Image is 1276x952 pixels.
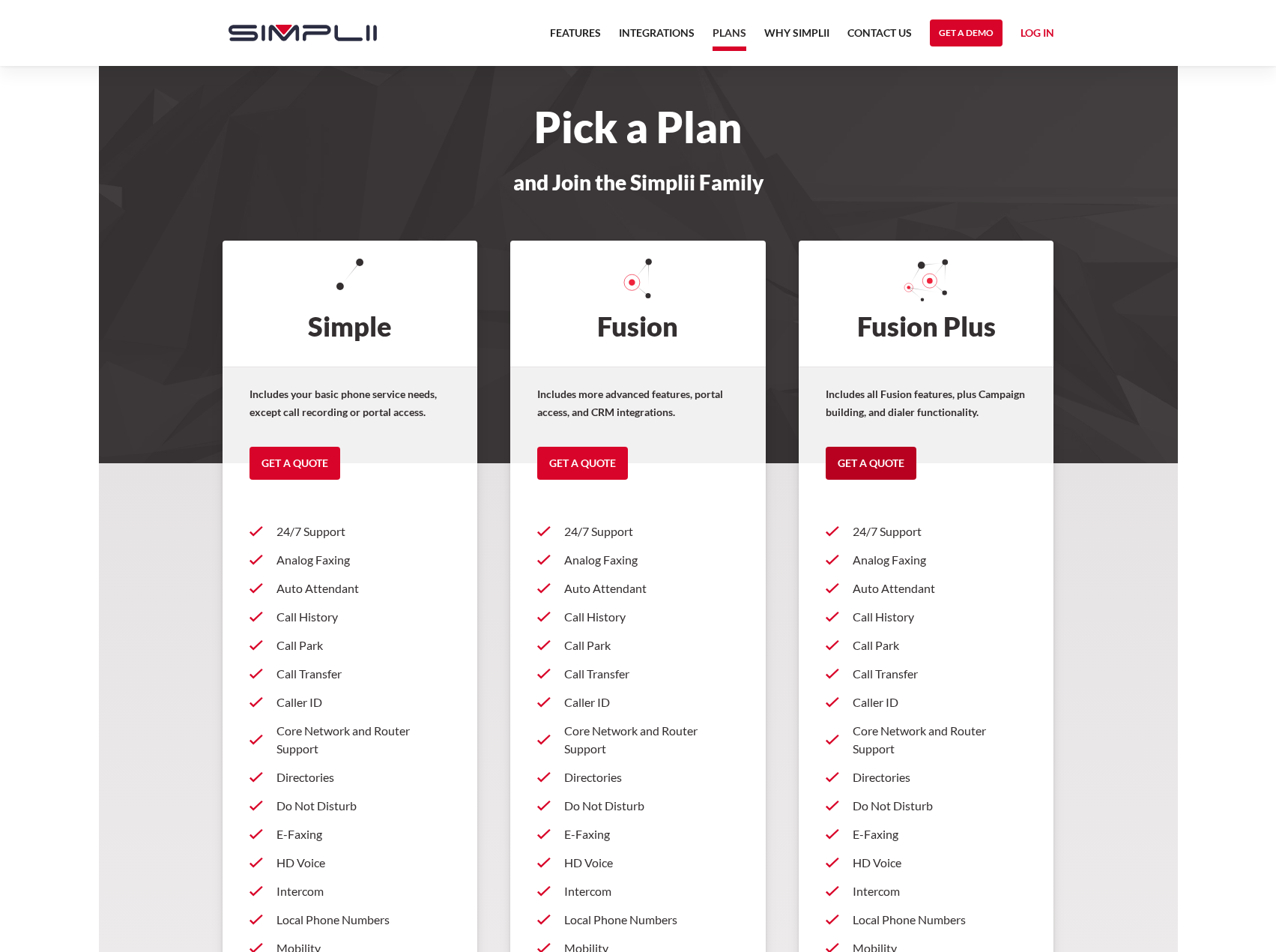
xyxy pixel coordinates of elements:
[276,522,451,540] p: 24/7 Support
[250,546,451,574] a: Analog Faxing
[537,820,739,849] a: E-Faxing
[537,877,739,906] a: Intercom
[564,608,739,626] p: Call History
[826,574,1027,603] a: Auto Attendant
[537,388,723,418] strong: Includes more advanced features, portal access, and CRM integrations.
[826,792,1027,820] a: Do Not Disturb
[250,820,451,849] a: E-Faxing
[564,722,739,758] p: Core Network and Router Support
[276,854,451,872] p: HD Voice
[826,546,1027,574] a: Analog Faxing
[853,825,1027,843] p: E-Faxing
[276,797,451,815] p: Do Not Disturb
[853,693,1027,711] p: Caller ID
[564,579,739,597] p: Auto Attendant
[229,25,377,41] img: Simplii
[537,517,739,546] a: 24/7 Support
[853,636,1027,654] p: Call Park
[276,608,451,626] p: Call History
[223,241,478,367] h2: Simple
[853,911,1027,929] p: Local Phone Numbers
[826,517,1027,546] a: 24/7 Support
[826,603,1027,631] a: Call History
[564,797,739,815] p: Do Not Disturb
[826,388,1025,418] strong: Includes all Fusion features, plus Campaign building, and dialer functionality.
[564,665,739,683] p: Call Transfer
[250,574,451,603] a: Auto Attendant
[1021,24,1054,46] a: Log in
[853,579,1027,597] p: Auto Attendant
[930,19,1003,46] a: Get a Demo
[564,882,739,900] p: Intercom
[853,665,1027,683] p: Call Transfer
[276,636,451,654] p: Call Park
[564,522,739,540] p: 24/7 Support
[250,906,451,934] a: Local Phone Numbers
[537,574,739,603] a: Auto Attendant
[276,551,451,569] p: Analog Faxing
[276,722,451,758] p: Core Network and Router Support
[550,24,601,51] a: Features
[537,660,739,688] a: Call Transfer
[564,825,739,843] p: E-Faxing
[826,877,1027,906] a: Intercom
[214,111,1063,144] h1: Pick a Plan
[250,631,451,660] a: Call Park
[537,546,739,574] a: Analog Faxing
[276,579,451,597] p: Auto Attendant
[564,693,739,711] p: Caller ID
[250,517,451,546] a: 24/7 Support
[853,882,1027,900] p: Intercom
[276,825,451,843] p: E-Faxing
[537,906,739,934] a: Local Phone Numbers
[826,820,1027,849] a: E-Faxing
[276,665,451,683] p: Call Transfer
[853,768,1027,786] p: Directories
[537,631,739,660] a: Call Park
[853,722,1027,758] p: Core Network and Router Support
[537,688,739,717] a: Caller ID
[250,385,451,421] p: Includes your basic phone service needs, except call recording or portal access.
[537,792,739,820] a: Do Not Disturb
[853,854,1027,872] p: HD Voice
[826,660,1027,688] a: Call Transfer
[250,688,451,717] a: Caller ID
[250,660,451,688] a: Call Transfer
[847,24,912,51] a: Contact US
[537,447,628,480] a: Get a Quote
[276,693,451,711] p: Caller ID
[799,241,1054,367] h2: Fusion Plus
[853,551,1027,569] p: Analog Faxing
[276,882,451,900] p: Intercom
[826,763,1027,792] a: Directories
[250,447,340,480] a: Get a Quote
[619,24,695,51] a: Integrations
[853,797,1027,815] p: Do Not Disturb
[564,636,739,654] p: Call Park
[537,849,739,877] a: HD Voice
[853,608,1027,626] p: Call History
[250,849,451,877] a: HD Voice
[214,171,1063,193] h3: and Join the Simplii Family
[826,849,1027,877] a: HD Voice
[250,792,451,820] a: Do Not Disturb
[853,522,1027,540] p: 24/7 Support
[826,717,1027,763] a: Core Network and Router Support
[713,24,746,51] a: Plans
[826,906,1027,934] a: Local Phone Numbers
[537,717,739,763] a: Core Network and Router Support
[537,763,739,792] a: Directories
[276,768,451,786] p: Directories
[537,603,739,631] a: Call History
[564,854,739,872] p: HD Voice
[250,717,451,763] a: Core Network and Router Support
[826,447,916,480] a: Get a Quote
[564,551,739,569] p: Analog Faxing
[826,631,1027,660] a: Call Park
[250,763,451,792] a: Directories
[250,877,451,906] a: Intercom
[564,911,739,929] p: Local Phone Numbers
[764,24,829,51] a: Why Simplii
[564,768,739,786] p: Directories
[826,688,1027,717] a: Caller ID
